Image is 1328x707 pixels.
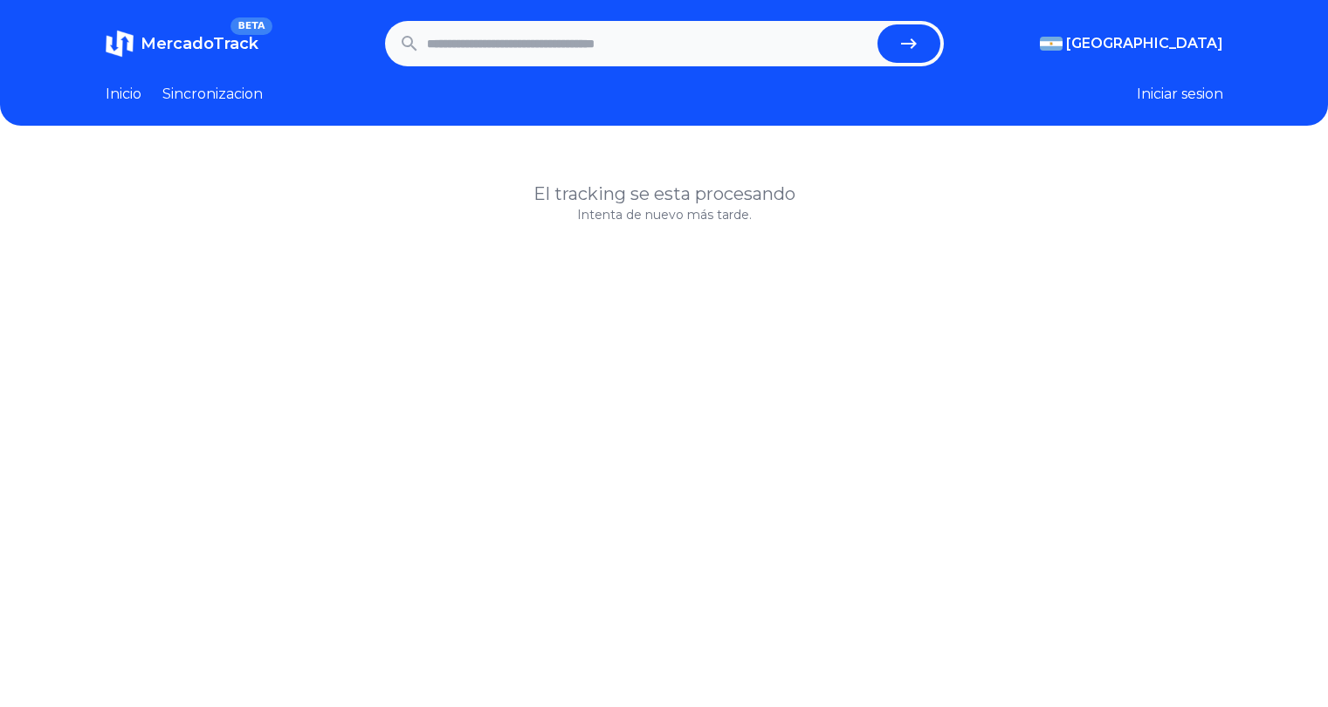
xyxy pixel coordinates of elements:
button: [GEOGRAPHIC_DATA] [1040,33,1223,54]
span: MercadoTrack [141,34,258,53]
img: MercadoTrack [106,30,134,58]
span: [GEOGRAPHIC_DATA] [1066,33,1223,54]
a: MercadoTrackBETA [106,30,258,58]
span: BETA [231,17,272,35]
img: Argentina [1040,37,1063,51]
h1: El tracking se esta procesando [106,182,1223,206]
a: Sincronizacion [162,84,263,105]
a: Inicio [106,84,141,105]
p: Intenta de nuevo más tarde. [106,206,1223,223]
button: Iniciar sesion [1137,84,1223,105]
